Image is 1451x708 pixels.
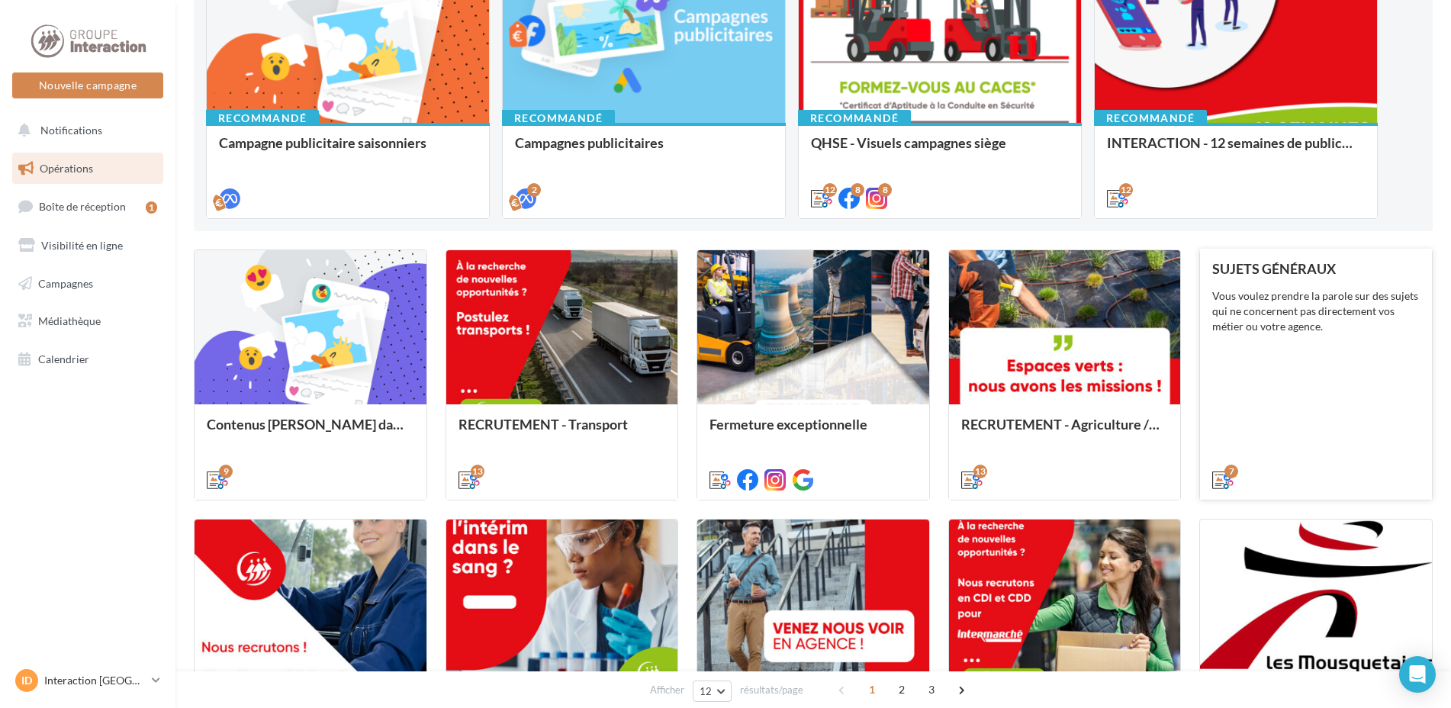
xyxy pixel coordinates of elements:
a: Médiathèque [9,305,166,337]
span: Calendrier [38,352,89,365]
div: RECRUTEMENT - Agriculture / Espaces verts [961,417,1169,447]
div: Open Intercom Messenger [1399,656,1436,693]
span: Campagnes [38,276,93,289]
div: Vous voulez prendre la parole sur des sujets qui ne concernent pas directement vos métier ou votr... [1212,288,1420,334]
span: 1 [860,677,884,702]
div: 1 [146,201,157,214]
button: Notifications [9,114,160,146]
div: 13 [973,465,987,478]
span: 12 [700,685,713,697]
span: 2 [890,677,914,702]
div: 8 [878,183,892,197]
div: Recommandé [1094,110,1207,127]
a: Campagnes [9,268,166,300]
a: Calendrier [9,343,166,375]
div: 13 [471,465,484,478]
div: 12 [823,183,837,197]
a: Visibilité en ligne [9,230,166,262]
div: 12 [1119,183,1133,197]
div: Recommandé [206,110,319,127]
div: Recommandé [502,110,615,127]
div: RECRUTEMENT - Transport [458,417,666,447]
div: SUJETS GÉNÉRAUX [1212,261,1420,276]
div: Contenus [PERSON_NAME] dans un esprit estival [207,417,414,447]
div: QHSE - Visuels campagnes siège [811,135,1069,166]
span: ID [21,673,32,688]
div: Recommandé [798,110,911,127]
span: Boîte de réception [39,200,126,213]
div: 9 [219,465,233,478]
div: 2 [527,183,541,197]
p: Interaction [GEOGRAPHIC_DATA] [44,673,146,688]
span: Visibilité en ligne [41,239,123,252]
a: ID Interaction [GEOGRAPHIC_DATA] [12,666,163,695]
div: Campagnes publicitaires [515,135,773,166]
div: 8 [851,183,864,197]
a: Opérations [9,153,166,185]
div: Campagne publicitaire saisonniers [219,135,477,166]
span: résultats/page [740,683,803,697]
a: Boîte de réception1 [9,190,166,223]
div: INTERACTION - 12 semaines de publication [1107,135,1365,166]
button: Nouvelle campagne [12,72,163,98]
span: Afficher [650,683,684,697]
span: Notifications [40,124,102,137]
span: Opérations [40,162,93,175]
div: 7 [1224,465,1238,478]
button: 12 [693,681,732,702]
div: Fermeture exceptionnelle [709,417,917,447]
span: 3 [919,677,944,702]
span: Médiathèque [38,314,101,327]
